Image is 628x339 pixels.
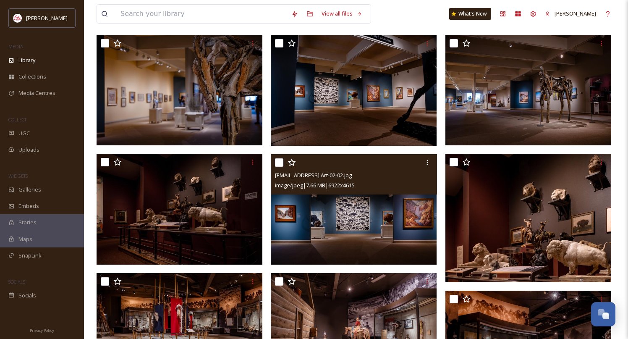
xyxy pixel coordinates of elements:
span: Socials [18,292,36,300]
img: ext_1736542034.861069_christian.miklos@verbinteractive.com-BBCW-Whitney Art-02-02.jpg [271,154,437,265]
img: ext_1736542080.184768_christian.miklos@verbinteractive.com-BBCW-Whitney Art-03.jpg [271,35,437,146]
span: COLLECT [8,116,26,123]
img: ext_1736542080.809548_christian.miklos@verbinteractive.com-BBCW-Whitney Art-06.jpg [97,35,262,146]
span: Uploads [18,146,39,154]
span: image/jpeg | 7.66 MB | 6922 x 4615 [275,181,355,189]
span: UGC [18,129,30,137]
a: [PERSON_NAME] [541,5,600,22]
span: Library [18,56,35,64]
span: [EMAIL_ADDRESS] Art-02-02.jpg [275,171,352,179]
span: Privacy Policy [30,328,54,333]
img: ext_1736542037.480415_christian.miklos@verbinteractive.com-BBCW-Whitney Art-08-02.jpg [97,154,262,265]
span: [PERSON_NAME] [26,14,68,22]
img: ext_1736542064.05671_christian.miklos@verbinteractive.com-BBCW-Whitney Art-04.jpg [445,35,611,146]
span: SnapLink [18,252,42,260]
span: MEDIA [8,43,23,50]
button: Open Chat [591,302,615,326]
img: images%20(1).png [13,14,22,22]
span: Media Centres [18,89,55,97]
span: Maps [18,235,32,243]
span: SOCIALS [8,279,25,285]
a: View all files [317,5,366,22]
span: WIDGETS [8,173,28,179]
span: Collections [18,73,46,81]
img: ext_1736542021.672342_christian.miklos@verbinteractive.com-BBCW-Whitney Art-07-02.jpg [445,154,611,282]
a: Privacy Policy [30,325,54,335]
span: Galleries [18,186,41,194]
a: What's New [449,8,491,20]
span: [PERSON_NAME] [555,10,596,17]
span: Stories [18,218,37,226]
input: Search your library [116,5,287,23]
span: Embeds [18,202,39,210]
